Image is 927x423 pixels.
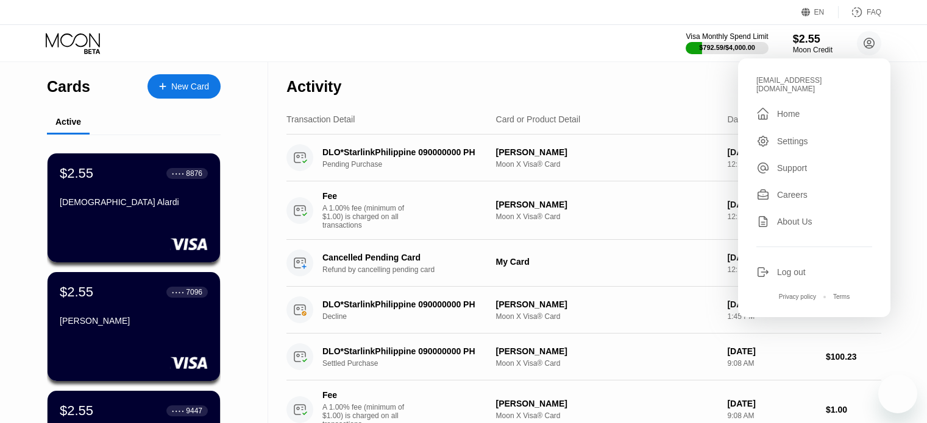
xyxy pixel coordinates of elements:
[756,161,872,175] div: Support
[727,265,816,274] div: 12:23 PM
[833,293,850,300] div: Terms
[727,147,816,157] div: [DATE]
[496,411,718,420] div: Moon X Visa® Card
[60,166,93,181] div: $2.55
[60,197,208,207] div: [DEMOGRAPHIC_DATA] Alardi
[60,316,208,326] div: [PERSON_NAME]
[186,407,202,415] div: 9447
[727,299,816,309] div: [DATE]
[322,191,408,201] div: Fee
[286,114,355,124] div: Transaction Detail
[727,114,774,124] div: Date & Time
[496,346,718,356] div: [PERSON_NAME]
[322,299,489,309] div: DLO*StarlinkPhilippine 090000000 PH
[699,44,755,51] div: $792.59 / $4,000.00
[322,253,489,262] div: Cancelled Pending Card
[496,312,718,321] div: Moon X Visa® Card
[172,290,184,294] div: ● ● ● ●
[496,299,718,309] div: [PERSON_NAME]
[322,390,408,400] div: Fee
[496,147,718,157] div: [PERSON_NAME]
[496,399,718,408] div: [PERSON_NAME]
[686,32,768,54] div: Visa Monthly Spend Limit$792.59/$4,000.00
[322,160,502,169] div: Pending Purchase
[322,147,489,157] div: DLO*StarlinkPhilippine 090000000 PH
[779,293,816,300] div: Privacy policy
[727,200,816,209] div: [DATE]
[777,136,808,146] div: Settings
[727,160,816,169] div: 12:24 PM
[186,288,202,296] div: 7096
[48,153,220,262] div: $2.55● ● ● ●8876[DEMOGRAPHIC_DATA] Alardi
[322,346,489,356] div: DLO*StarlinkPhilippine 090000000 PH
[60,403,93,419] div: $2.55
[496,160,718,169] div: Moon X Visa® Card
[793,46,833,54] div: Moon Credit
[777,190,808,200] div: Careers
[60,284,93,300] div: $2.55
[756,107,770,121] div: 
[55,117,81,127] div: Active
[756,265,872,279] div: Log out
[496,257,718,267] div: My Card
[756,215,872,228] div: About Us
[171,82,209,92] div: New Card
[826,405,881,414] div: $1.00
[801,6,839,18] div: EN
[496,200,718,209] div: [PERSON_NAME]
[756,76,872,93] div: [EMAIL_ADDRESS][DOMAIN_NAME]
[496,114,581,124] div: Card or Product Detail
[756,107,872,121] div: Home
[777,163,807,173] div: Support
[756,135,872,148] div: Settings
[727,253,816,262] div: [DATE]
[496,212,718,221] div: Moon X Visa® Card
[496,359,718,368] div: Moon X Visa® Card
[793,33,833,46] div: $2.55
[839,6,881,18] div: FAQ
[172,409,184,413] div: ● ● ● ●
[48,272,220,381] div: $2.55● ● ● ●7096[PERSON_NAME]
[286,287,881,334] div: DLO*StarlinkPhilippine 090000000 PHDecline[PERSON_NAME]Moon X Visa® Card[DATE]1:45 PM$99.68
[322,359,502,368] div: Settled Purchase
[286,334,881,380] div: DLO*StarlinkPhilippine 090000000 PHSettled Purchase[PERSON_NAME]Moon X Visa® Card[DATE]9:08 AM$10...
[286,240,881,287] div: Cancelled Pending CardRefund by cancelling pending cardMy Card[DATE]12:23 PM$99.00
[286,135,881,181] div: DLO*StarlinkPhilippine 090000000 PHPending Purchase[PERSON_NAME]Moon X Visa® Card[DATE]12:24 PM$9...
[727,411,816,420] div: 9:08 AM
[727,399,816,408] div: [DATE]
[727,212,816,221] div: 12:24 PM
[322,265,502,274] div: Refund by cancelling pending card
[172,172,184,175] div: ● ● ● ●
[286,78,341,96] div: Activity
[286,181,881,240] div: FeeA 1.00% fee (minimum of $1.00) is charged on all transactions[PERSON_NAME]Moon X Visa® Card[DA...
[826,352,881,362] div: $100.23
[867,8,881,16] div: FAQ
[686,32,768,41] div: Visa Monthly Spend Limit
[727,346,816,356] div: [DATE]
[777,109,800,119] div: Home
[186,169,202,178] div: 8876
[727,312,816,321] div: 1:45 PM
[793,33,833,54] div: $2.55Moon Credit
[814,8,825,16] div: EN
[777,267,806,277] div: Log out
[322,312,502,321] div: Decline
[322,204,414,229] div: A 1.00% fee (minimum of $1.00) is charged on all transactions
[47,78,90,96] div: Cards
[756,188,872,201] div: Careers
[878,374,917,413] iframe: Button to launch messaging window
[727,359,816,368] div: 9:08 AM
[147,74,221,99] div: New Card
[777,217,812,226] div: About Us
